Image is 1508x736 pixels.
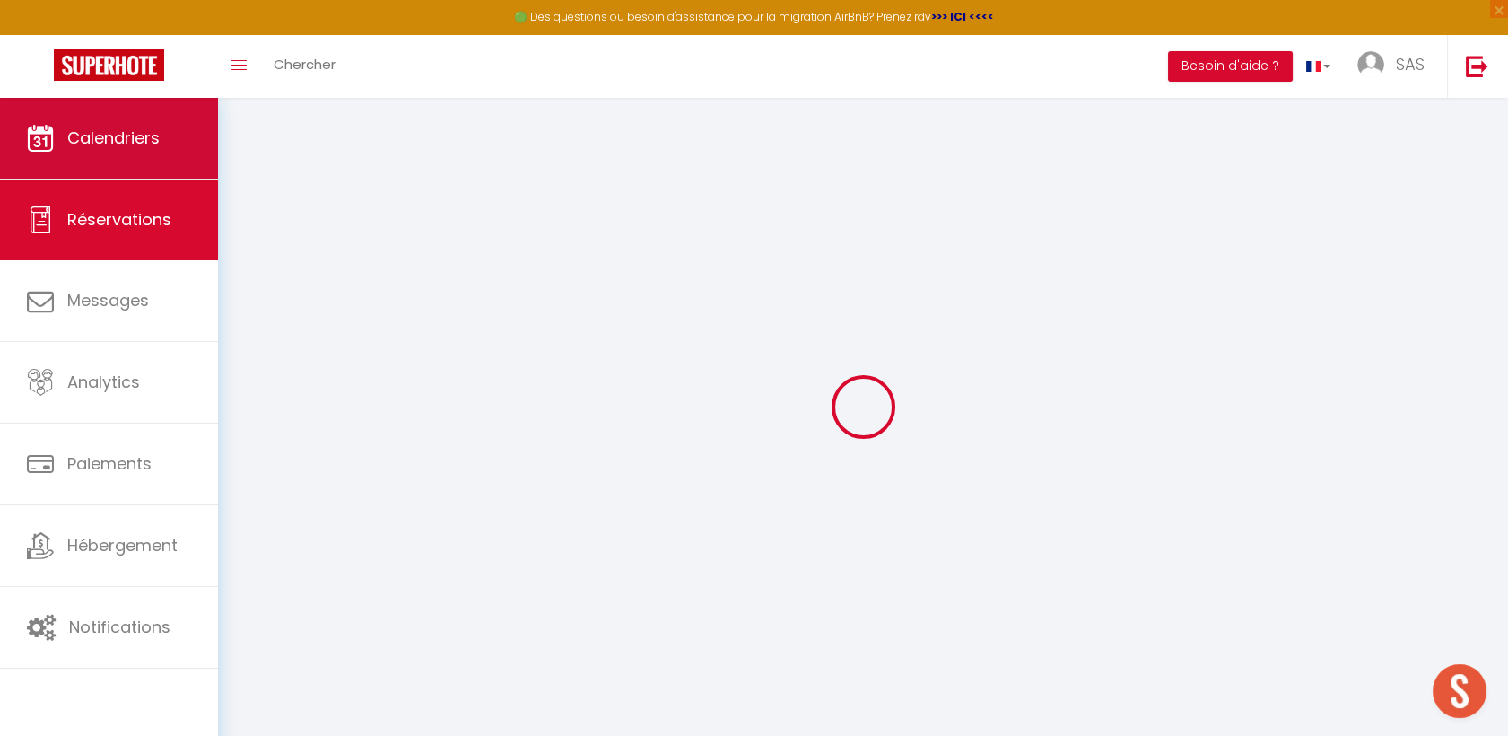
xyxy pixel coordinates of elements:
span: Hébergement [67,534,178,556]
span: Calendriers [67,127,160,149]
span: SAS [1396,53,1425,75]
a: ... SAS [1344,35,1447,98]
span: Notifications [69,616,170,638]
img: ... [1357,51,1384,78]
span: Messages [67,289,149,311]
img: logout [1466,55,1488,77]
span: Réservations [67,208,171,231]
div: Ouvrir le chat [1433,664,1486,718]
span: Chercher [274,55,336,74]
button: Besoin d'aide ? [1168,51,1293,82]
span: Analytics [67,371,140,393]
a: >>> ICI <<<< [931,9,994,24]
span: Paiements [67,452,152,475]
a: Chercher [260,35,349,98]
img: Super Booking [54,49,164,81]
